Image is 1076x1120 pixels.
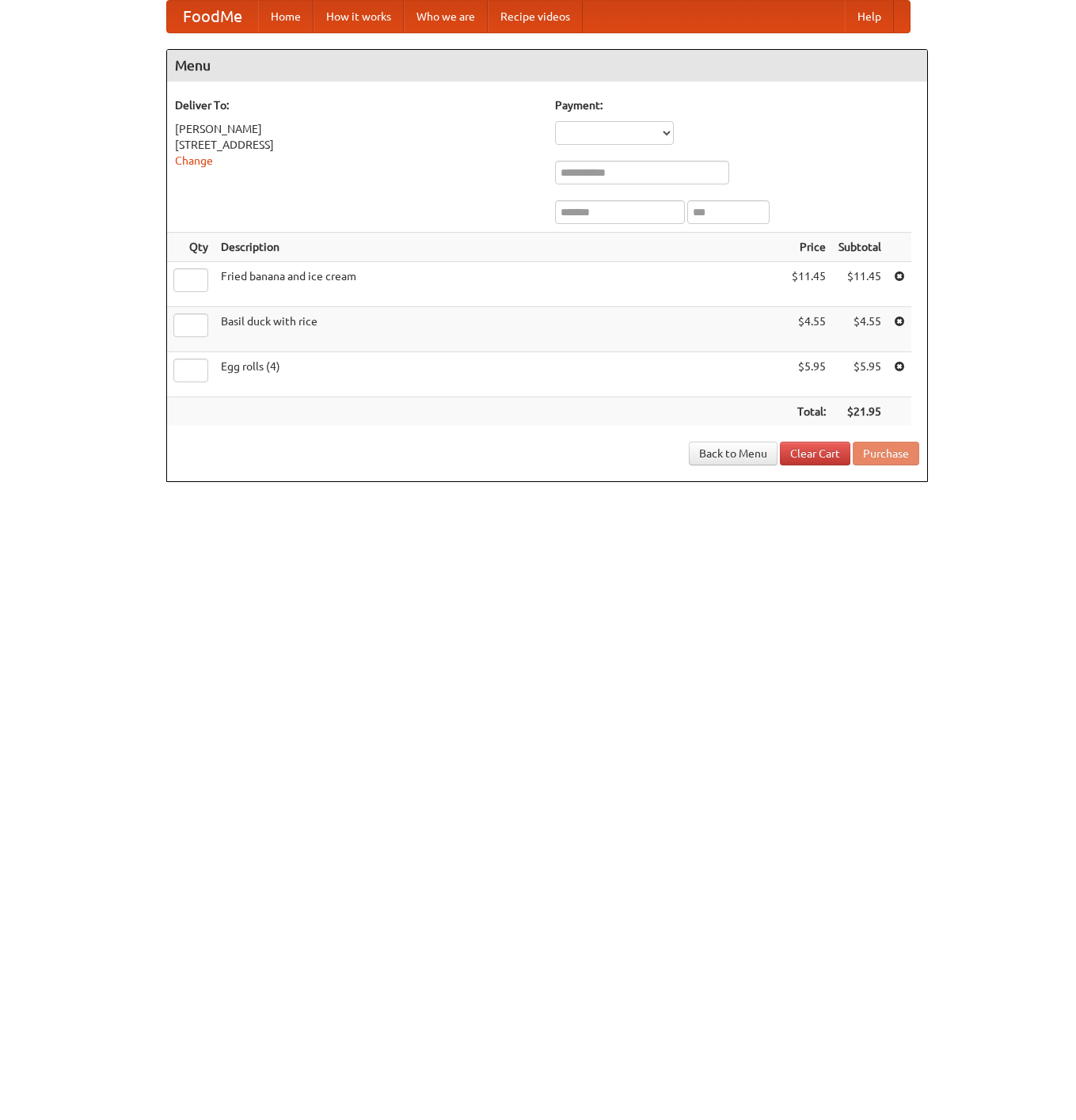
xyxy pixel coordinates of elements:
th: Qty [167,233,215,262]
a: Help [845,1,894,32]
h4: Menu [167,50,927,82]
a: Who we are [404,1,488,32]
th: Price [785,233,832,262]
a: Clear Cart [780,442,850,465]
th: Total: [785,397,832,427]
td: $11.45 [832,262,888,307]
div: [STREET_ADDRESS] [175,137,539,153]
td: $5.95 [832,352,888,397]
td: Basil duck with rice [215,307,785,352]
td: $11.45 [785,262,832,307]
a: Recipe videos [488,1,583,32]
td: $5.95 [785,352,832,397]
a: Back to Menu [689,442,778,465]
th: Subtotal [832,233,888,262]
button: Purchase [853,442,919,465]
td: Egg rolls (4) [215,352,785,397]
div: [PERSON_NAME] [175,121,539,137]
a: Home [258,1,314,32]
td: Fried banana and ice cream [215,262,785,307]
a: How it works [314,1,404,32]
a: Change [175,154,213,167]
th: $21.95 [832,397,888,427]
td: $4.55 [785,307,832,352]
h5: Payment: [555,97,919,113]
td: $4.55 [832,307,888,352]
a: FoodMe [167,1,258,32]
h5: Deliver To: [175,97,539,113]
th: Description [215,233,785,262]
